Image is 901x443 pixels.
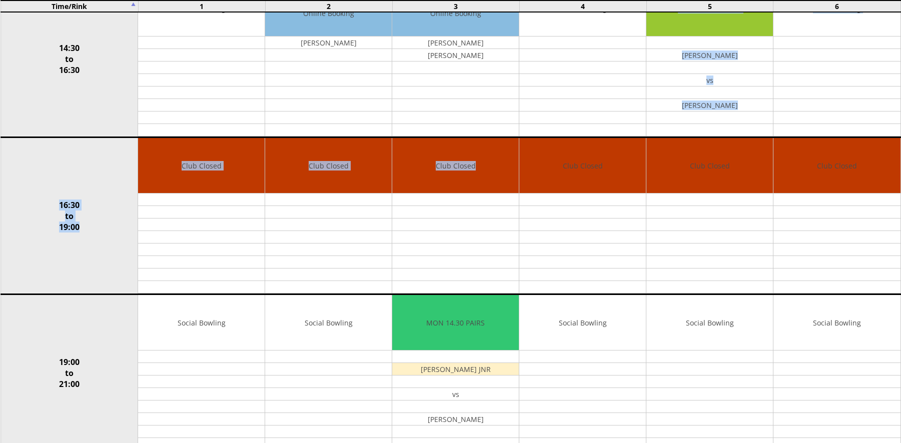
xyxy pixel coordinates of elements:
td: Club Closed [265,138,392,193]
td: 16:30 to 19:00 [1,137,138,294]
td: Club Closed [392,138,519,193]
td: [PERSON_NAME] [646,99,773,111]
td: Social Bowling [265,295,392,350]
td: 6 [773,0,900,12]
td: Social Bowling [646,295,773,350]
td: Social Bowling [519,295,646,350]
td: 5 [646,0,773,12]
td: Social Bowling [138,295,265,350]
td: vs [392,388,519,400]
td: Club Closed [519,138,646,193]
td: [PERSON_NAME] JNR [392,363,519,375]
td: [PERSON_NAME] [646,49,773,61]
td: [PERSON_NAME] [265,36,392,49]
td: Club Closed [138,138,265,193]
td: MON 14.30 PAIRS [392,295,519,350]
td: Social Bowling [773,295,900,350]
td: 4 [519,0,646,12]
td: [PERSON_NAME] [392,36,519,49]
td: [PERSON_NAME] [392,413,519,425]
td: Club Closed [773,138,900,193]
td: [PERSON_NAME] [392,49,519,61]
td: 3 [392,0,519,12]
td: Time/Rink [1,0,138,12]
td: 1 [138,0,265,12]
td: 2 [265,0,392,12]
td: vs [646,74,773,86]
td: Club Closed [646,138,773,193]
